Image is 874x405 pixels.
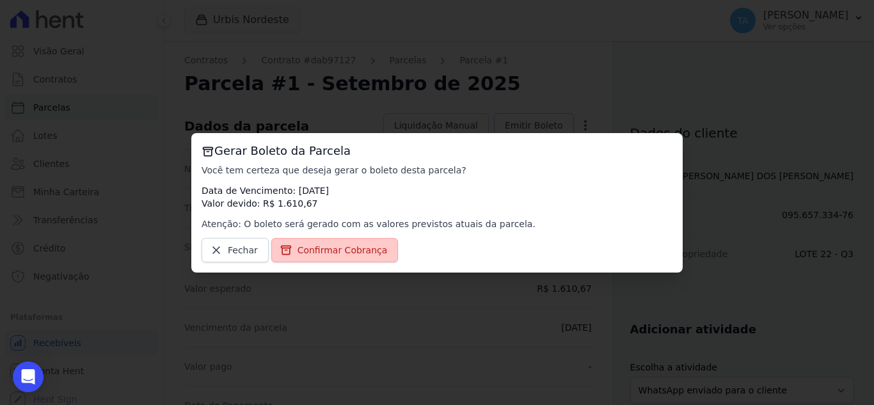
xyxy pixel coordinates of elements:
a: Fechar [202,238,269,262]
h3: Gerar Boleto da Parcela [202,143,672,159]
p: Você tem certeza que deseja gerar o boleto desta parcela? [202,164,672,177]
p: Atenção: O boleto será gerado com as valores previstos atuais da parcela. [202,218,672,230]
span: Confirmar Cobrança [298,244,388,257]
p: Data de Vencimento: [DATE] Valor devido: R$ 1.610,67 [202,184,672,210]
a: Confirmar Cobrança [271,238,399,262]
span: Fechar [228,244,258,257]
div: Open Intercom Messenger [13,361,44,392]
